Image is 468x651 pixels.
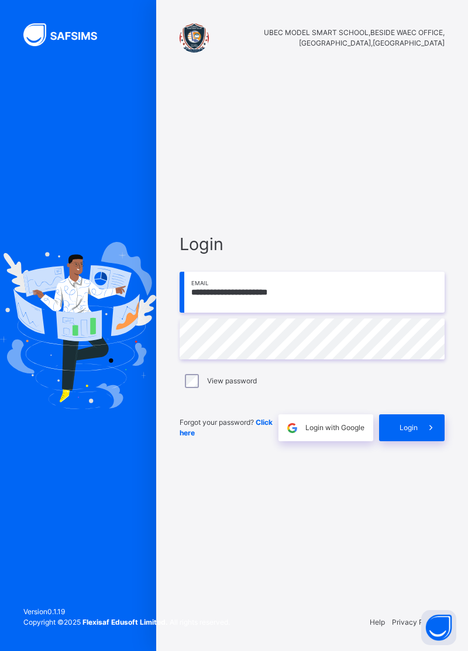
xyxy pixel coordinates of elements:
img: google.396cfc9801f0270233282035f929180a.svg [285,421,299,435]
span: Login [400,423,418,433]
label: View password [207,376,257,386]
span: Copyright © 2025 All rights reserved. [23,618,230,626]
span: Forgot your password? [180,418,273,437]
span: Login [180,231,445,257]
a: Privacy Policy [392,618,439,626]
a: Help [370,618,385,626]
img: SAFSIMS Logo [23,23,111,46]
span: UBEC MODEL SMART SCHOOL,BESIDE WAEC OFFICE, [GEOGRAPHIC_DATA],[GEOGRAPHIC_DATA] [215,27,445,49]
span: Login with Google [305,423,364,433]
button: Open asap [421,610,456,645]
strong: Flexisaf Edusoft Limited. [82,618,168,626]
span: Version 0.1.19 [23,607,230,617]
